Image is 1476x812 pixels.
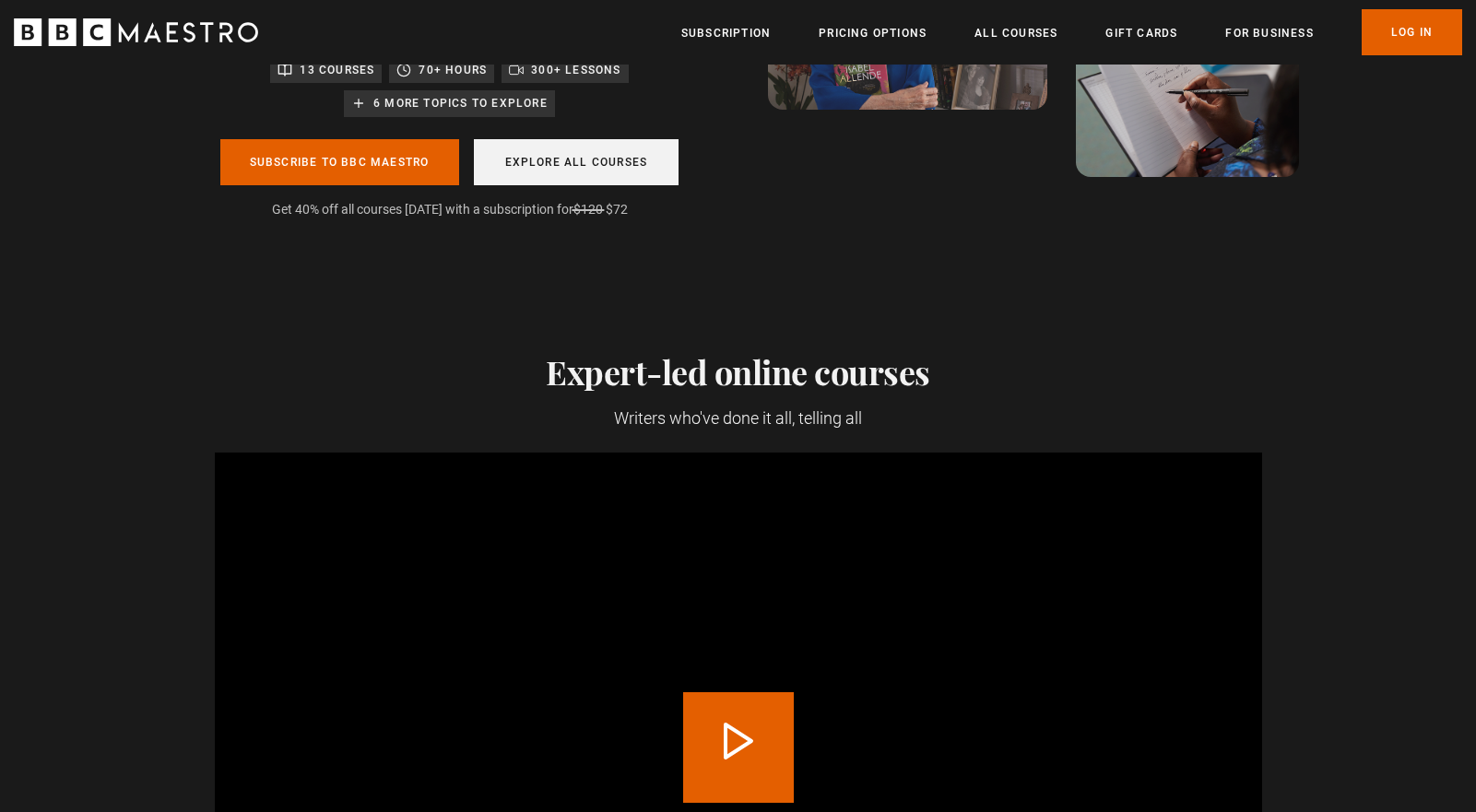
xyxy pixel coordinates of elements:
button: Play Video [683,692,794,803]
a: For business [1225,24,1313,42]
a: Gift Cards [1105,24,1177,42]
svg: BBC Maestro [14,18,258,46]
nav: Primary [681,9,1462,55]
a: All Courses [974,24,1057,42]
p: 70+ hours [419,61,487,79]
span: $72 [606,202,628,217]
p: Writers who've done it all, telling all [215,406,1262,430]
h2: Expert-led online courses [215,352,1262,391]
a: Explore all courses [474,139,679,186]
p: 13 courses [300,61,374,79]
a: Pricing Options [819,24,927,42]
span: $120 [573,202,603,217]
a: Subscription [681,24,771,42]
a: Log In [1362,9,1462,55]
p: Get 40% off all courses [DATE] with a subscription for [215,200,685,219]
p: 6 more topics to explore [373,94,548,112]
p: 300+ lessons [531,61,620,79]
a: Subscribe to BBC Maestro [220,139,459,186]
